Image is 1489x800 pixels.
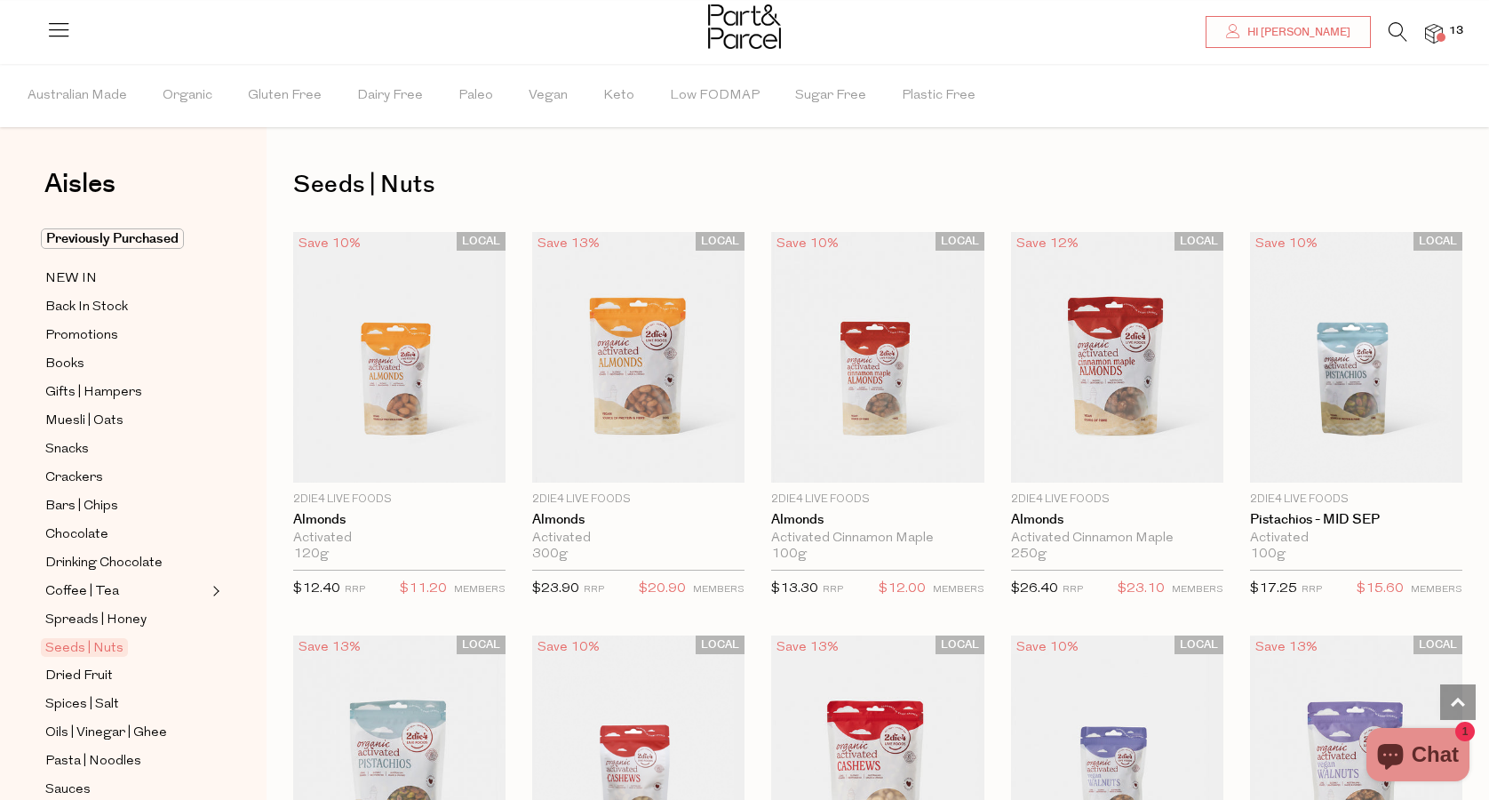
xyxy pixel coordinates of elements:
[771,512,983,528] a: Almonds
[603,65,634,127] span: Keto
[532,232,605,256] div: Save 13%
[670,65,760,127] span: Low FODMAP
[45,610,147,631] span: Spreads | Honey
[1011,492,1223,508] p: 2Die4 Live Foods
[41,228,184,249] span: Previously Purchased
[45,297,128,318] span: Back In Stock
[357,65,423,127] span: Dairy Free
[41,638,128,657] span: Seeds | Nuts
[1250,512,1462,528] a: Pistachios - MID SEP
[293,492,506,508] p: 2Die4 Live Foods
[771,582,818,596] span: $13.30
[532,531,744,547] div: Activated
[45,439,89,460] span: Snacks
[45,353,207,375] a: Books
[1243,25,1350,40] span: Hi [PERSON_NAME]
[458,65,493,127] span: Paleo
[45,552,207,574] a: Drinking Chocolate
[771,232,844,256] div: Save 10%
[293,636,366,660] div: Save 13%
[1250,547,1286,563] span: 100g
[1011,232,1223,483] img: Almonds
[45,581,119,603] span: Coffee | Tea
[795,65,866,127] span: Sugar Free
[293,232,366,256] div: Save 10%
[1413,232,1462,251] span: LOCAL
[45,325,118,347] span: Promotions
[1250,232,1462,483] img: Pistachios - MID SEP
[45,694,119,716] span: Spices | Salt
[45,382,142,404] span: Gifts | Hampers
[293,164,1462,205] h1: Seeds | Nuts
[45,468,103,489] span: Crackers
[532,582,579,596] span: $23.90
[532,232,744,483] img: Almonds
[45,381,207,404] a: Gifts | Hampers
[1250,582,1297,596] span: $17.25
[45,354,84,375] span: Books
[293,512,506,528] a: Almonds
[248,65,322,127] span: Gluten Free
[771,547,807,563] span: 100g
[45,750,207,772] a: Pasta | Noodles
[879,578,926,601] span: $12.00
[1250,232,1323,256] div: Save 10%
[45,324,207,347] a: Promotions
[45,268,207,290] a: NEW IN
[208,580,220,602] button: Expand/Collapse Coffee | Tea
[454,585,506,595] small: MEMBERS
[45,693,207,716] a: Spices | Salt
[45,665,207,687] a: Dried Fruit
[1361,728,1475,786] inbox-online-store-chat: Shopify online store chat
[1250,492,1462,508] p: 2Die4 Live Foods
[45,609,207,631] a: Spreads | Honey
[293,582,340,596] span: $12.40
[45,524,207,546] a: Chocolate
[823,585,843,595] small: RRP
[1011,547,1047,563] span: 250g
[163,65,212,127] span: Organic
[1011,531,1223,547] div: Activated Cinnamon Maple
[44,171,115,215] a: Aisles
[771,232,983,483] img: Almonds
[1445,23,1468,39] span: 13
[293,232,506,483] img: Almonds
[1063,585,1083,595] small: RRP
[1011,636,1084,660] div: Save 10%
[45,411,123,432] span: Muesli | Oats
[933,585,984,595] small: MEMBERS
[1357,578,1404,601] span: $15.60
[45,524,108,546] span: Chocolate
[45,496,118,517] span: Bars | Chips
[532,547,568,563] span: 300g
[45,228,207,250] a: Previously Purchased
[1250,636,1323,660] div: Save 13%
[1172,585,1223,595] small: MEMBERS
[45,637,207,659] a: Seeds | Nuts
[45,666,113,687] span: Dried Fruit
[1411,585,1462,595] small: MEMBERS
[1413,636,1462,654] span: LOCAL
[45,268,97,290] span: NEW IN
[44,164,115,204] span: Aisles
[584,585,604,595] small: RRP
[532,492,744,508] p: 2Die4 Live Foods
[693,585,744,595] small: MEMBERS
[45,751,141,772] span: Pasta | Noodles
[532,512,744,528] a: Almonds
[45,580,207,603] a: Coffee | Tea
[345,585,365,595] small: RRP
[532,636,605,660] div: Save 10%
[936,232,984,251] span: LOCAL
[1302,585,1322,595] small: RRP
[1011,232,1084,256] div: Save 12%
[1250,531,1462,547] div: Activated
[457,636,506,654] span: LOCAL
[1174,232,1223,251] span: LOCAL
[639,578,686,601] span: $20.90
[771,531,983,547] div: Activated Cinnamon Maple
[1425,24,1443,43] a: 13
[45,438,207,460] a: Snacks
[529,65,568,127] span: Vegan
[45,296,207,318] a: Back In Stock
